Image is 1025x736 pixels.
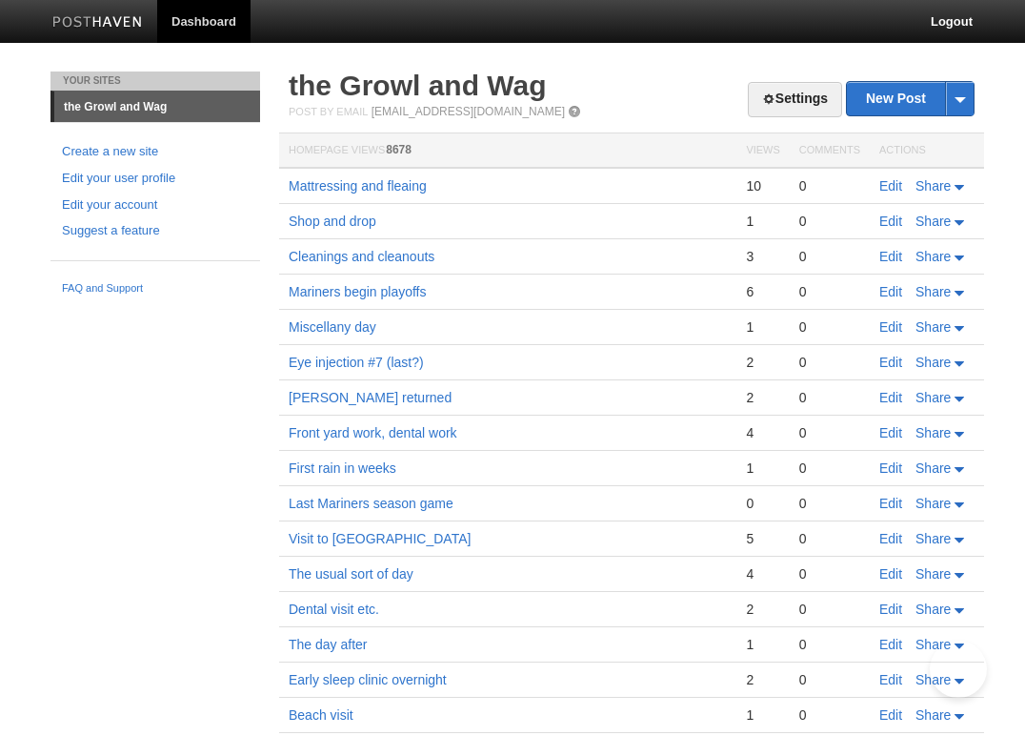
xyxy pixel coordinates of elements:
[915,672,951,687] span: Share
[746,671,779,688] div: 2
[52,16,143,31] img: Posthaven-bar
[746,706,779,724] div: 1
[915,637,951,652] span: Share
[289,531,471,546] a: Visit to [GEOGRAPHIC_DATA]
[799,565,860,583] div: 0
[746,248,779,265] div: 3
[289,390,452,405] a: [PERSON_NAME] returned
[54,92,260,122] a: the Growl and Wag
[799,460,860,477] div: 0
[799,706,860,724] div: 0
[289,214,376,229] a: Shop and drop
[915,284,951,299] span: Share
[799,636,860,653] div: 0
[746,354,779,371] div: 2
[62,142,249,162] a: Create a new site
[746,424,779,441] div: 4
[746,213,779,230] div: 1
[915,390,951,405] span: Share
[746,177,779,194] div: 10
[930,641,987,698] iframe: Help Scout Beacon - Open
[289,319,376,335] a: Miscellany day
[799,671,860,688] div: 0
[879,425,902,440] a: Edit
[62,221,249,241] a: Suggest a feature
[746,636,779,653] div: 1
[915,319,951,335] span: Share
[847,82,974,115] a: New Post
[879,249,902,264] a: Edit
[799,495,860,512] div: 0
[879,284,902,299] a: Edit
[289,460,396,476] a: First rain in weeks
[879,531,902,546] a: Edit
[915,531,951,546] span: Share
[870,133,984,169] th: Actions
[289,249,434,264] a: Cleanings and cleanouts
[289,637,368,652] a: The day after
[879,390,902,405] a: Edit
[746,283,779,300] div: 6
[746,318,779,336] div: 1
[915,249,951,264] span: Share
[799,389,860,406] div: 0
[748,82,842,117] a: Settings
[746,530,779,547] div: 5
[62,280,249,297] a: FAQ and Support
[799,318,860,336] div: 0
[879,178,902,194] a: Edit
[915,707,951,723] span: Share
[915,178,951,194] span: Share
[879,460,902,476] a: Edit
[915,602,951,617] span: Share
[879,319,902,335] a: Edit
[799,424,860,441] div: 0
[879,355,902,370] a: Edit
[372,105,565,118] a: [EMAIL_ADDRESS][DOMAIN_NAME]
[736,133,789,169] th: Views
[62,195,249,215] a: Edit your account
[746,460,779,477] div: 1
[746,389,779,406] div: 2
[289,707,353,723] a: Beach visit
[799,213,860,230] div: 0
[289,106,368,117] span: Post by Email
[289,496,453,511] a: Last Mariners season game
[289,70,547,101] a: the Growl and Wag
[799,248,860,265] div: 0
[879,707,902,723] a: Edit
[289,672,447,687] a: Early sleep clinic overnight
[289,566,413,582] a: The usual sort of day
[799,530,860,547] div: 0
[915,460,951,476] span: Share
[289,284,426,299] a: Mariners begin playoffs
[915,214,951,229] span: Share
[50,72,260,91] li: Your Sites
[62,169,249,189] a: Edit your user profile
[879,566,902,582] a: Edit
[799,354,860,371] div: 0
[279,133,736,169] th: Homepage Views
[289,355,424,370] a: Eye injection #7 (last?)
[746,495,779,512] div: 0
[799,283,860,300] div: 0
[289,178,427,194] a: Mattressing and fleaing
[746,565,779,583] div: 4
[915,566,951,582] span: Share
[879,672,902,687] a: Edit
[289,425,457,440] a: Front yard work, dental work
[915,355,951,370] span: Share
[879,637,902,652] a: Edit
[289,602,379,617] a: Dental visit etc.
[790,133,870,169] th: Comments
[879,214,902,229] a: Edit
[879,496,902,511] a: Edit
[799,601,860,618] div: 0
[799,177,860,194] div: 0
[746,601,779,618] div: 2
[879,602,902,617] a: Edit
[915,496,951,511] span: Share
[386,143,412,156] span: 8678
[915,425,951,440] span: Share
